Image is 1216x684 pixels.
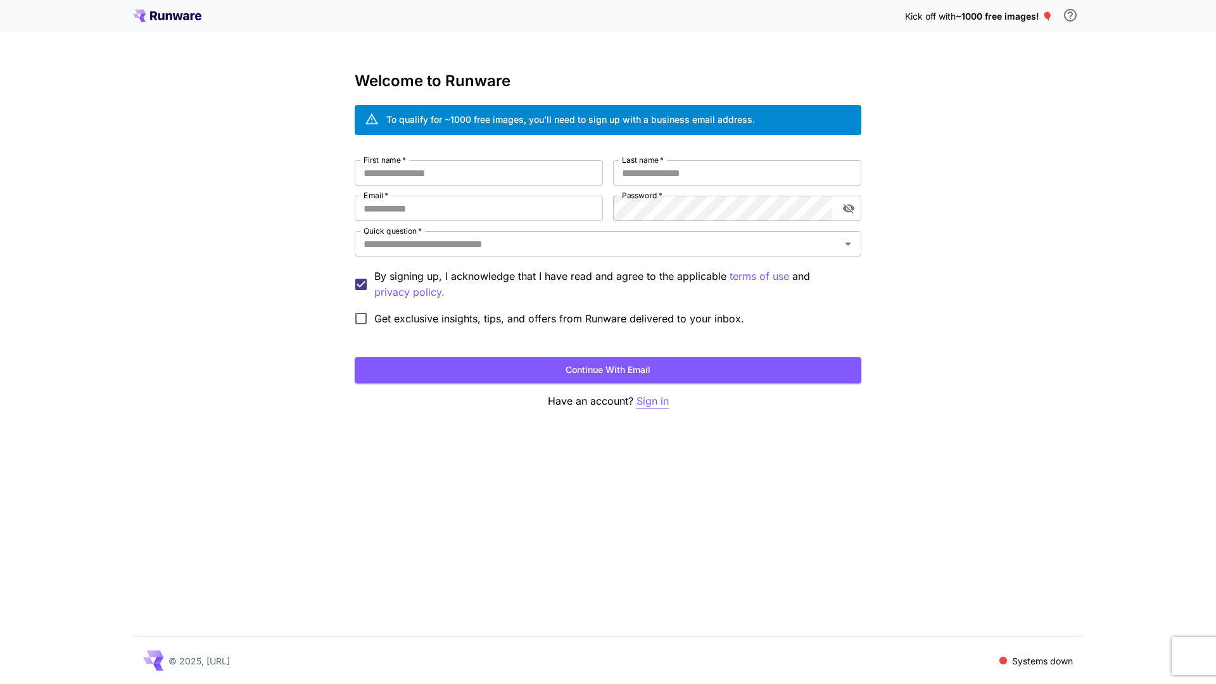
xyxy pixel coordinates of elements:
[386,113,755,126] div: To qualify for ~1000 free images, you’ll need to sign up with a business email address.
[905,11,956,22] span: Kick off with
[374,311,744,326] span: Get exclusive insights, tips, and offers from Runware delivered to your inbox.
[355,357,861,383] button: Continue with email
[956,11,1053,22] span: ~1000 free images! 🎈
[1058,3,1083,28] button: In order to qualify for free credit, you need to sign up with a business email address and click ...
[730,269,789,284] p: terms of use
[636,393,669,409] button: Sign in
[839,235,857,253] button: Open
[355,393,861,409] p: Have an account?
[374,284,445,300] p: privacy policy.
[374,284,445,300] button: By signing up, I acknowledge that I have read and agree to the applicable terms of use and
[374,269,851,300] p: By signing up, I acknowledge that I have read and agree to the applicable and
[364,225,422,236] label: Quick question
[364,155,406,165] label: First name
[364,190,388,201] label: Email
[837,197,860,220] button: toggle password visibility
[622,190,662,201] label: Password
[1012,654,1073,668] p: Systems down
[622,155,664,165] label: Last name
[168,654,230,668] p: © 2025, [URL]
[355,72,861,90] h3: Welcome to Runware
[730,269,789,284] button: By signing up, I acknowledge that I have read and agree to the applicable and privacy policy.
